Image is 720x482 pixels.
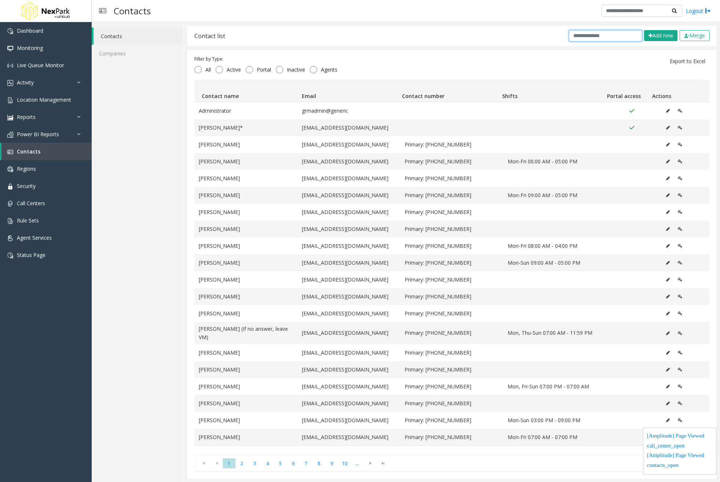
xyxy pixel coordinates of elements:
button: Edit Portal Access [674,173,686,184]
button: Merge [680,30,710,41]
button: Edit Portal Access [674,328,686,339]
td: [EMAIL_ADDRESS][DOMAIN_NAME] [297,361,401,378]
span: Live Queue Monitor [17,62,64,69]
td: [PERSON_NAME] [194,429,297,446]
td: [EMAIL_ADDRESS][DOMAIN_NAME] [297,412,401,429]
img: 'icon' [7,63,13,69]
th: Shifts [499,80,599,102]
img: 'icon' [7,166,13,172]
td: [EMAIL_ADDRESS][DOMAIN_NAME] [297,305,401,322]
img: 'icon' [7,28,13,34]
span: Mon, Fri-Sun 07:00 PM - 07:00 AM [508,383,602,391]
td: [PERSON_NAME] [194,170,297,187]
button: Edit Portal Access [674,364,686,375]
span: Page 1 [223,459,235,468]
span: Primary: 617-201-3123 [405,309,499,318]
td: [EMAIL_ADDRESS][DOMAIN_NAME] [297,322,401,344]
span: Page 9 [325,459,338,468]
td: [PERSON_NAME] [194,395,297,412]
img: Portal Access Active [629,108,635,114]
span: Primary: 202-725-8327 [405,399,499,407]
img: 'icon' [7,218,13,224]
div: contacts_open [647,461,712,471]
span: Go to the last page [378,460,388,466]
td: [PERSON_NAME] [194,238,297,254]
a: Contacts [1,143,92,160]
span: Primary: 786-797-3889 [405,329,499,337]
span: Mon-Fri 07:00 AM - 07:00 PM [508,433,602,441]
span: Call Centers [17,200,45,207]
img: logout [705,7,711,15]
button: Export to Excel [665,55,710,67]
span: Page 7 [300,459,313,468]
th: Portal access [599,80,649,102]
span: Primary: 860-543-2501 [405,157,499,166]
div: Filter by Type: [194,56,341,62]
span: Primary: 202-525-9886 [405,433,499,441]
div: [Amplitude] Page Viewed [647,451,712,461]
button: Edit Portal Access [674,224,686,235]
button: Edit [662,364,674,375]
th: Contact number [399,80,499,102]
button: Edit [662,139,674,150]
span: Agent Services [17,234,52,241]
th: Email [299,80,399,102]
span: Primary: 513-305-7357 [405,225,499,233]
span: Status Page [17,251,45,258]
button: Edit Portal Access [674,105,686,116]
span: Power BI Reports [17,131,59,138]
td: grmadmin@generic [297,102,401,119]
span: Primary: 617-755-3035 [405,293,499,301]
img: 'icon' [7,46,13,51]
span: Primary: 949-278-8670 [405,208,499,216]
span: Primary: 860-841-0898 [405,276,499,284]
td: [EMAIL_ADDRESS][DOMAIN_NAME] [297,429,401,446]
td: [EMAIL_ADDRESS][DOMAIN_NAME] [297,271,401,288]
td: [EMAIL_ADDRESS][DOMAIN_NAME] [297,254,401,271]
th: Actions [649,80,699,102]
span: Active [223,66,245,73]
button: Edit [662,328,674,339]
span: Go to the next page [364,458,377,468]
td: [EMAIL_ADDRESS][DOMAIN_NAME] [297,153,401,170]
input: Agents [310,66,317,73]
span: Monitoring [17,44,43,51]
div: Contact list [194,31,225,41]
img: 'icon' [7,115,13,120]
span: Primary: 224-343-3363 [405,191,499,199]
input: Active [216,66,223,73]
td: [EMAIL_ADDRESS][DOMAIN_NAME] [297,288,401,305]
td: [PERSON_NAME] [194,153,297,170]
td: [PERSON_NAME] [194,305,297,322]
span: Rule Sets [17,217,39,224]
td: [EMAIL_ADDRESS][DOMAIN_NAME] [297,119,401,136]
span: Reports [17,113,36,120]
button: Edit Portal Access [674,308,686,319]
input: Inactive [276,66,283,73]
img: 'icon' [7,132,13,138]
div: call_center_open [647,442,712,452]
button: Edit [662,207,674,218]
img: 'icon' [7,201,13,207]
button: Add new [644,30,677,41]
button: Edit [662,274,674,285]
span: Mon-Fri 09:00 AM - 05:00 PM [508,191,602,199]
img: check [684,34,690,38]
span: Page 10 [338,459,351,468]
span: Primary: 703-622-2180 [405,416,499,424]
span: Mon-Sun 03:00 PM - 09:00 PM [508,416,602,424]
span: Page 6 [287,459,300,468]
span: Mon, Thu-Sun 07:00 AM - 11:59 PM [508,329,602,337]
td: [PERSON_NAME] (If no answer, leave VM) [194,322,297,344]
img: 'icon' [7,235,13,241]
td: [PERSON_NAME] [194,378,297,395]
span: Mon-Fri 06:00 AM - 05:00 PM [508,157,602,166]
img: 'icon' [7,184,13,189]
span: Regions [17,165,36,172]
img: 'icon' [7,97,13,103]
span: Go to the next page [365,460,375,466]
span: Mon-Fri 08:00 AM - 04:00 PM [508,242,602,250]
button: Edit [662,156,674,167]
button: Edit Portal Access [674,398,686,409]
button: Edit [662,398,674,409]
